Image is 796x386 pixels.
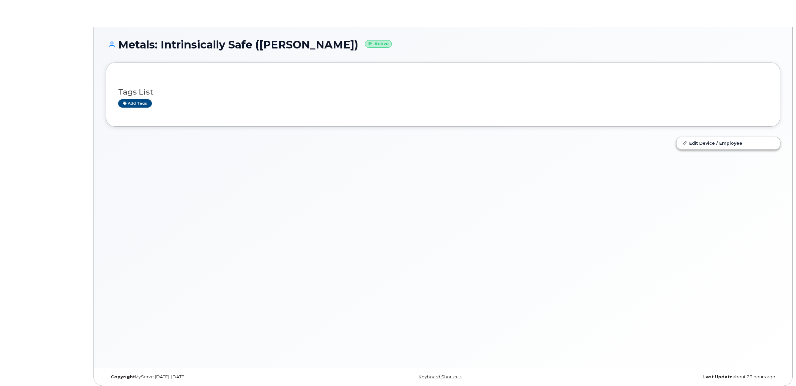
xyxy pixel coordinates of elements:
a: Add tags [118,99,152,108]
h1: Metals: Intrinsically Safe ([PERSON_NAME]) [106,39,780,50]
div: MyServe [DATE]–[DATE] [106,374,331,380]
strong: Copyright [111,374,135,379]
small: Active [365,40,392,48]
a: Keyboard Shortcuts [419,374,462,379]
a: Edit Device / Employee [677,137,780,149]
div: about 23 hours ago [555,374,780,380]
h3: Tags List [118,88,768,96]
strong: Last Update [703,374,733,379]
